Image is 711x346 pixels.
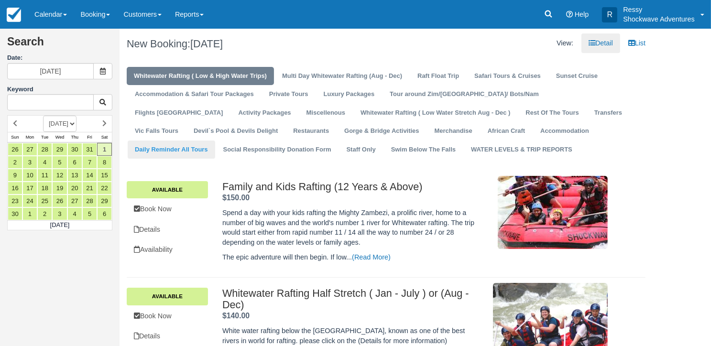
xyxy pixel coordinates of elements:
a: 7 [82,156,97,169]
th: Sun [8,132,22,142]
a: Whitewater Rafting ( Low & High Water Trips) [127,67,274,86]
span: $150.00 [222,194,250,202]
a: Luxury Packages [317,85,382,104]
h2: Whitewater Rafting Half Stretch ( Jan - July ) or (Aug - Dec) [222,288,480,311]
a: Devil`s Pool & Devils Delight [186,122,285,141]
i: Help [566,11,573,18]
a: Vic Falls Tours [128,122,186,141]
label: Date: [7,54,112,63]
a: Merchandise [427,122,480,141]
a: (Read More) [352,253,391,261]
th: Sat [97,132,112,142]
a: Tour around Zim/[GEOGRAPHIC_DATA]/ Bots/Nam [383,85,546,104]
p: Ressy [623,5,695,14]
a: 22 [97,182,112,195]
h2: Family and Kids Rafting (12 Years & Above) [222,181,480,193]
a: Accommodation & Safari Tour Packages [128,85,261,104]
a: 8 [97,156,112,169]
a: Activity Packages [231,104,298,122]
th: Tue [37,132,52,142]
a: 6 [67,156,82,169]
a: 9 [8,169,22,182]
a: 20 [67,182,82,195]
th: Wed [52,132,67,142]
a: 26 [52,195,67,207]
span: [DATE] [190,38,223,50]
a: Staff Only [339,141,383,159]
a: 5 [82,207,97,220]
a: 3 [52,207,67,220]
a: 11 [37,169,52,182]
a: 15 [97,169,112,182]
a: 31 [82,143,97,156]
a: 2 [8,156,22,169]
a: 28 [82,195,97,207]
a: 1 [22,207,37,220]
a: Details [127,326,208,346]
p: White water rafting below the [GEOGRAPHIC_DATA], known as one of the best rivers in world for raf... [222,326,480,346]
a: 29 [52,143,67,156]
a: Miscellenous [299,104,352,122]
a: Availability [127,240,208,259]
h2: Search [7,36,112,54]
a: 21 [82,182,97,195]
a: Detail [581,33,620,53]
a: 4 [67,207,82,220]
a: Available [127,181,208,198]
img: M121-2 [498,176,608,249]
strong: Price: $150 [222,194,250,202]
a: African Craft [481,122,532,141]
span: Help [575,11,589,18]
a: 2 [37,207,52,220]
a: Social Responsibility Donation Form [216,141,339,159]
a: Gorge & Bridge Activities [337,122,426,141]
a: Accommodation [533,122,596,141]
a: 27 [22,143,37,156]
a: 14 [82,169,97,182]
th: Mon [22,132,37,142]
a: List [621,33,653,53]
a: 6 [97,207,112,220]
th: Fri [82,132,97,142]
a: Swim Below The Falls [384,141,463,159]
th: Thu [67,132,82,142]
a: 12 [52,169,67,182]
a: WATER LEVELS & TRIP REPORTS [464,141,580,159]
a: 13 [67,169,82,182]
a: Transfers [587,104,629,122]
a: Safari Tours & Cruises [467,67,548,86]
a: 28 [37,143,52,156]
a: 5 [52,156,67,169]
a: 19 [52,182,67,195]
td: [DATE] [8,220,112,230]
strong: Price: $140 [222,312,250,320]
a: Multi Day Whitewater Rafting (Aug - Dec) [275,67,409,86]
a: 17 [22,182,37,195]
img: checkfront-main-nav-mini-logo.png [7,8,21,22]
a: Rest Of The Tours [519,104,586,122]
a: Flights [GEOGRAPHIC_DATA] [128,104,230,122]
div: R [602,7,617,22]
a: Book Now [127,306,208,326]
p: The epic adventure will then begin. If low... [222,252,480,262]
button: Keyword Search [93,94,112,110]
a: 23 [8,195,22,207]
a: 3 [22,156,37,169]
a: 29 [97,195,112,207]
a: 26 [8,143,22,156]
a: Raft Float Trip [410,67,466,86]
a: Sunset Cruise [549,67,605,86]
span: $140.00 [222,312,250,320]
a: Whitewater Rafting ( Low Water Stretch Aug - Dec ) [353,104,518,122]
a: Daily Reminder All Tours [128,141,215,159]
a: 18 [37,182,52,195]
a: 30 [67,143,82,156]
a: Book Now [127,199,208,219]
a: 10 [22,169,37,182]
a: Available [127,288,208,305]
label: Keyword [7,86,33,93]
a: Details [127,220,208,239]
a: 30 [8,207,22,220]
a: 4 [37,156,52,169]
p: Spend a day with your kids rafting the Mighty Zambezi, a prolific river, home to a number of big ... [222,208,480,247]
